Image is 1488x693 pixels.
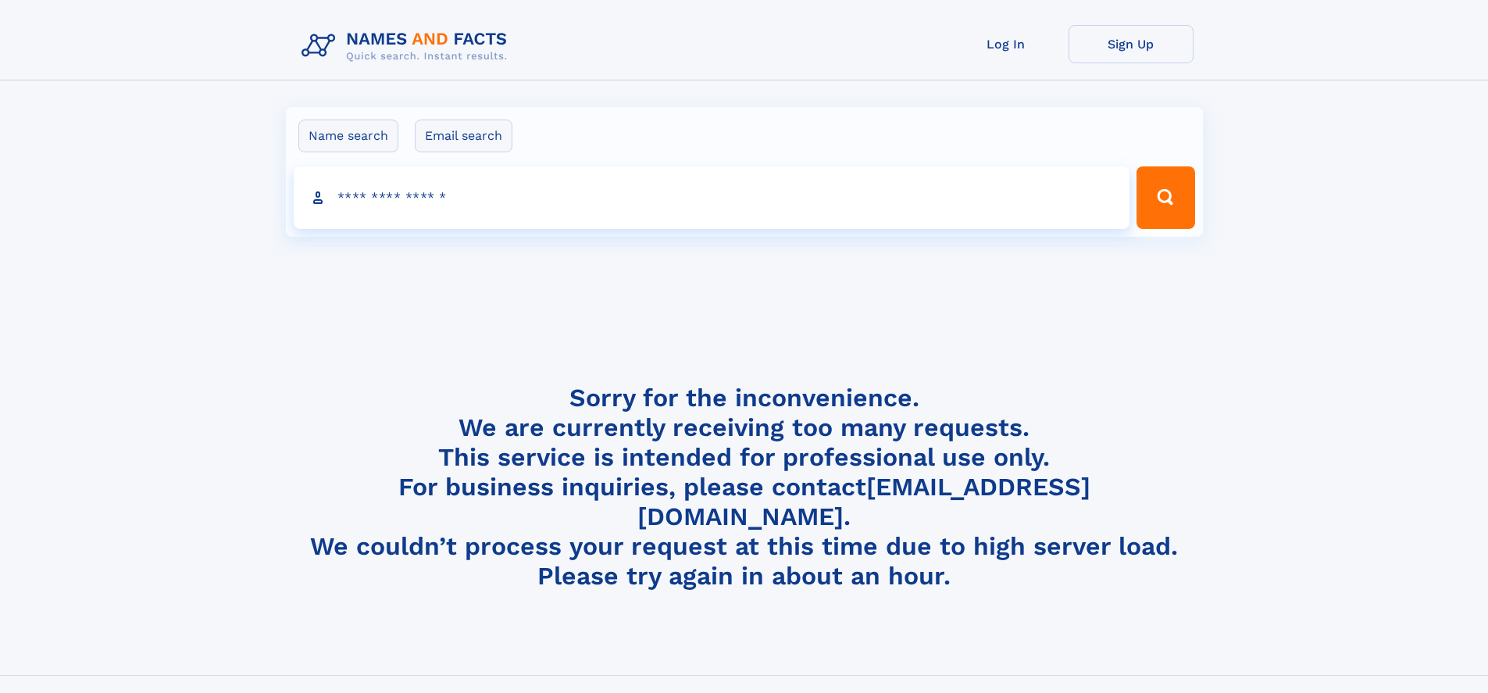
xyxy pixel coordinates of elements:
[1137,166,1194,229] button: Search Button
[295,25,520,67] img: Logo Names and Facts
[944,25,1069,63] a: Log In
[1069,25,1194,63] a: Sign Up
[295,383,1194,591] h4: Sorry for the inconvenience. We are currently receiving too many requests. This service is intend...
[294,166,1130,229] input: search input
[298,120,398,152] label: Name search
[415,120,512,152] label: Email search
[637,472,1090,531] a: [EMAIL_ADDRESS][DOMAIN_NAME]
